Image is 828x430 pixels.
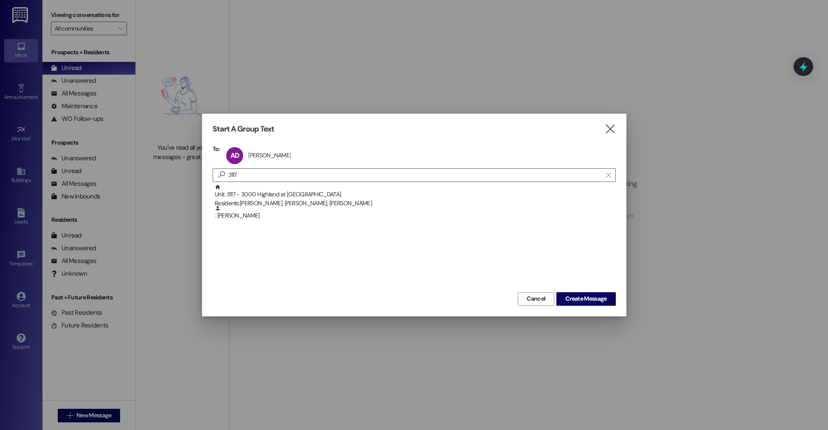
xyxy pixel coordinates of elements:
div: Unit: 3117 - 3000 Highland at [GEOGRAPHIC_DATA] [215,184,616,208]
div: : [PERSON_NAME] [213,205,616,226]
span: Cancel [527,294,545,303]
div: : [PERSON_NAME] [215,205,616,220]
i:  [606,172,611,179]
h3: Start A Group Text [213,124,275,134]
div: [PERSON_NAME] [248,151,291,159]
div: Unit: 3117 - 3000 Highland at [GEOGRAPHIC_DATA]Residents:[PERSON_NAME], [PERSON_NAME], [PERSON_NAME] [213,184,616,205]
div: Residents: [PERSON_NAME], [PERSON_NAME], [PERSON_NAME] [215,199,616,208]
span: Create Message [565,294,606,303]
h3: To: [213,145,220,153]
i:  [604,125,616,134]
span: AD [230,151,239,160]
i:  [215,170,228,179]
input: Search for any contact or apartment [228,169,602,181]
button: Clear text [602,169,615,181]
button: Cancel [518,292,554,306]
button: Create Message [556,292,615,306]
